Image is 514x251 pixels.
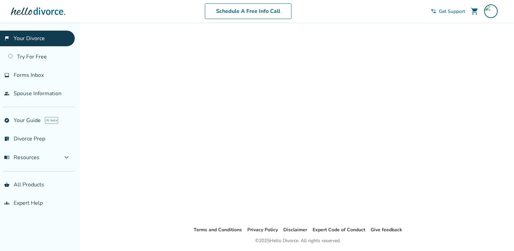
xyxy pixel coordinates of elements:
a: Expert Code of Conduct [313,227,365,233]
span: shopping_basket [4,182,10,187]
span: people [4,91,10,96]
li: Disclaimer [283,226,307,234]
span: explore [4,118,10,123]
span: Resources [4,154,39,161]
span: groups [4,200,10,206]
span: menu_book [4,155,10,160]
span: flag_2 [4,36,10,41]
a: Privacy Policy [247,227,278,233]
span: inbox [4,72,10,78]
span: expand_more [63,153,71,162]
div: © 2025 Hello Divorce. All rights reserved. [255,237,341,245]
a: Schedule A Free Info Call [205,3,291,19]
a: Terms and Conditions [194,227,242,233]
li: Give feedback [371,226,402,234]
a: phone_in_talkGet Support [431,8,465,15]
span: list_alt_check [4,136,10,141]
span: Get Support [439,8,465,15]
span: phone_in_talk [431,9,436,14]
img: peter.mullen@outlook.com [484,4,498,18]
span: Forms Inbox [14,71,44,79]
span: AI beta [45,117,58,124]
span: shopping_cart [471,7,479,15]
